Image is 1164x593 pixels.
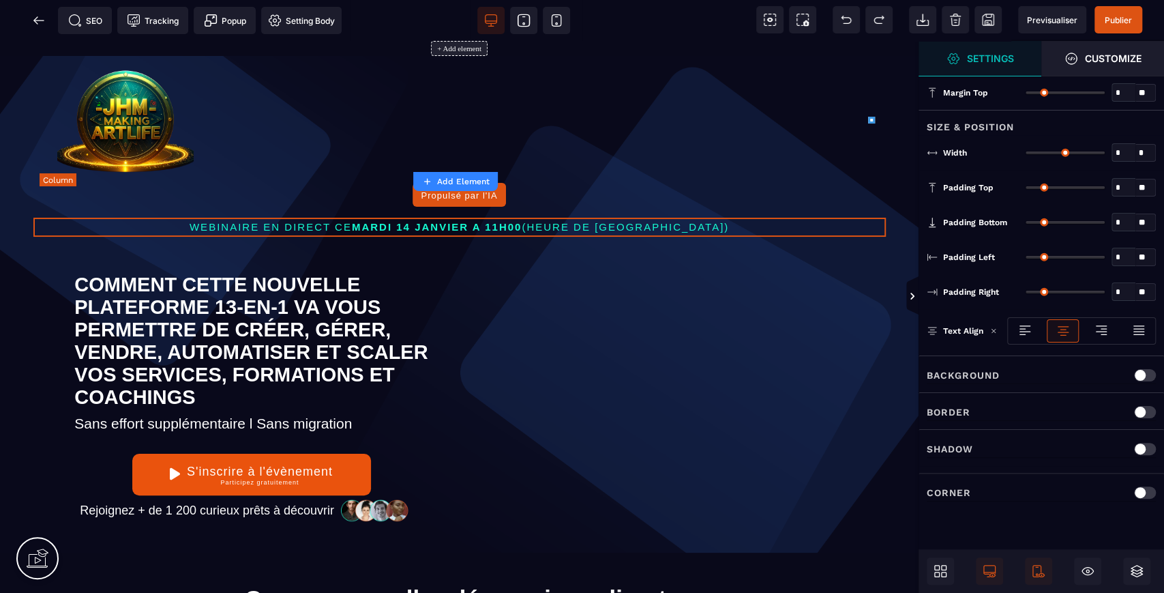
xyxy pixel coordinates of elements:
[927,484,971,501] p: Corner
[437,177,490,186] strong: Add Element
[927,367,1000,384] p: Background
[943,182,994,193] span: Padding Top
[976,558,1003,585] span: Desktop Only
[76,459,338,480] text: Rejoignez + de 1 200 curieux prêts à découvrir
[204,14,246,27] span: Popup
[1025,558,1052,585] span: Mobile Only
[132,413,371,454] button: S'inscrire à l'évènementParticipez gratuitement
[927,558,954,585] span: Open Blocks
[413,172,498,191] button: Add Element
[338,458,413,481] img: 32586e8465b4242308ef789b458fc82f_community-people.png
[943,287,999,298] span: Padding Right
[1085,53,1141,63] strong: Customize
[919,110,1164,135] div: Size & Position
[967,53,1014,63] strong: Settings
[68,14,102,27] span: SEO
[413,142,507,166] button: Propulsé par l'IA
[1074,558,1101,585] span: Hide/Show Block
[74,371,428,394] text: Sans effort supplémentaire l Sans migration
[268,14,335,27] span: Setting Body
[919,41,1041,76] span: Settings
[1105,15,1132,25] span: Publier
[1123,558,1150,585] span: Open Layers
[789,6,816,33] span: Screenshot
[1018,6,1086,33] span: Preview
[10,545,908,575] text: Ce que vous allez découvrir en direct:
[33,177,886,196] p: WEBINAIRE EN DIRECT CE (HEURE DE [GEOGRAPHIC_DATA])
[1041,41,1164,76] span: Open Style Manager
[127,14,179,27] span: Tracking
[990,328,997,334] img: loading
[927,324,983,338] p: Text Align
[943,87,988,98] span: Margin Top
[943,217,1007,228] span: Padding Bottom
[352,180,522,192] span: MARDI 14 JANVIER A 11H00
[1027,15,1077,25] span: Previsualiser
[57,25,194,132] img: da25f777a3d431e6b37ceca4ae1f9cc6_Logo2025_JHM_Making_Artlife-alpha.png
[927,441,973,457] p: Shadow
[943,252,995,263] span: Padding Left
[756,6,784,33] span: View components
[943,147,967,158] span: Width
[927,404,970,420] p: Border
[74,229,428,371] text: COMMENT CETTE NOUVELLE PLATEFORME 13-EN-1 VA VOUS PERMETTRE DE CRÉER, GÉRER, VENDRE, AUTOMATISER ...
